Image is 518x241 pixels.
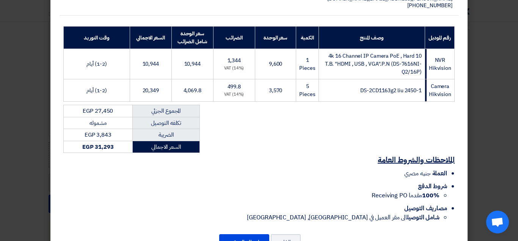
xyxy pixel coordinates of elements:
[407,213,440,222] strong: شامل التوصيل
[269,87,283,95] span: 3,570
[255,27,296,49] th: سعر الوحدة
[269,60,283,68] span: 9,600
[130,27,171,49] th: السعر الاجمالي
[404,204,447,213] span: مصاريف التوصيل
[299,82,315,98] span: 5 Pieces
[213,27,255,49] th: الضرائب
[432,169,447,178] span: العملة
[372,191,440,200] span: مقدما Receiving PO
[325,52,422,76] span: 4k 16 Channel IP Camera PoE , Hard 10 T.B. "HDMI , USB , VGA".P.N (DS-7616NI-Q2/16P)
[425,49,454,79] td: NVR Hikvision
[85,131,111,139] span: EGP 3,843
[228,83,241,91] span: 499.8
[228,57,241,65] span: 1,344
[86,60,107,68] span: (1-2) أيام
[486,211,509,233] div: Open chat
[425,27,454,49] th: رقم الموديل
[132,105,199,117] td: المجموع الجزئي
[64,105,133,117] td: EGP 27,450
[296,27,319,49] th: الكمية
[89,119,106,127] span: مشموله
[184,87,201,95] span: 4,069.8
[63,213,440,222] li: الى مقر العميل في [GEOGRAPHIC_DATA], [GEOGRAPHIC_DATA]
[184,60,201,68] span: 10,944
[132,117,199,129] td: تكلفه التوصيل
[425,79,454,102] td: Camera Hikvision
[404,169,430,178] span: جنيه مصري
[378,154,455,165] u: الملاحظات والشروط العامة
[86,87,107,95] span: (1-2) أيام
[64,27,130,49] th: وقت التوريد
[132,129,199,141] td: الضريبة
[82,143,114,151] strong: EGP 31,293
[299,56,315,72] span: 1 Pieces
[422,191,440,200] strong: 100%
[319,27,425,49] th: وصف المنتج
[217,65,252,72] div: (14%) VAT
[407,2,452,9] span: [PHONE_NUMBER]
[143,60,159,68] span: 10,944
[418,182,447,191] span: شروط الدفع
[143,87,159,95] span: 20,349
[360,87,422,95] span: DS-2CD1163g2 liu 2450-1
[217,91,252,98] div: (14%) VAT
[132,141,199,153] td: السعر الاجمالي
[171,27,213,49] th: سعر الوحدة شامل الضرائب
